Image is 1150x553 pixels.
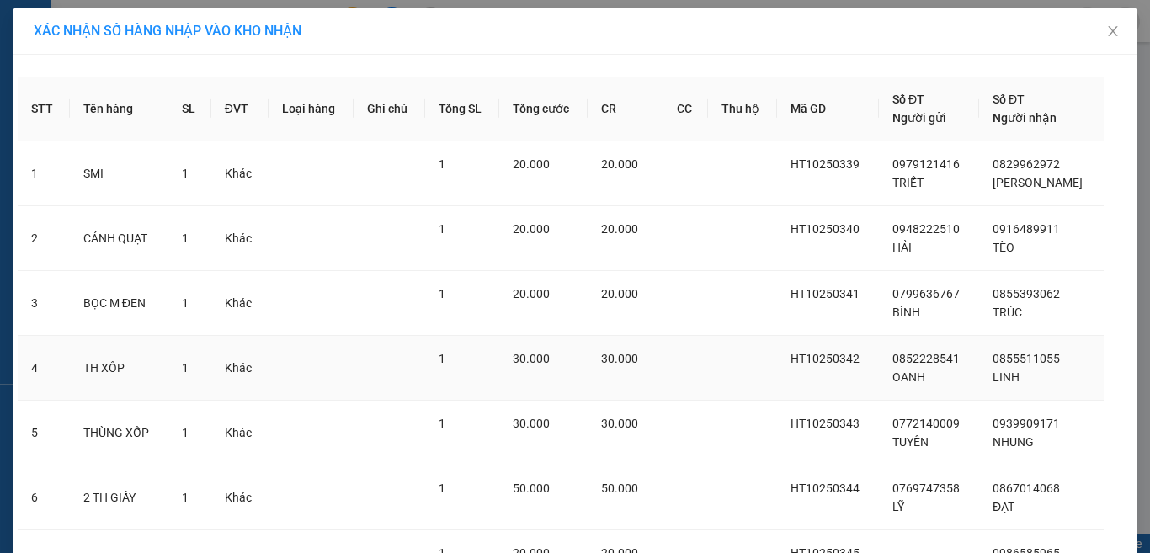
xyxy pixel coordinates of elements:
[513,352,550,365] span: 30.000
[129,77,269,133] span: Địa chỉ:
[439,481,445,495] span: 1
[601,222,638,236] span: 20.000
[513,222,550,236] span: 20.000
[70,401,168,465] td: THÙNG XỐP
[791,481,860,495] span: HT10250344
[269,77,354,141] th: Loại hàng
[182,231,189,245] span: 1
[892,93,924,106] span: Số ĐT
[168,77,211,141] th: SL
[129,96,269,133] strong: [STREET_ADDRESS] Châu
[34,23,301,39] span: XÁC NHẬN SỐ HÀNG NHẬP VÀO KHO NHẬN
[708,77,777,141] th: Thu hộ
[892,417,960,430] span: 0772140009
[993,352,1060,365] span: 0855511055
[993,306,1022,319] span: TRÚC
[601,352,638,365] span: 30.000
[513,481,550,495] span: 50.000
[588,77,663,141] th: CR
[791,222,860,236] span: HT10250340
[70,77,168,141] th: Tên hàng
[439,287,445,300] span: 1
[663,77,708,141] th: CC
[211,401,269,465] td: Khác
[601,417,638,430] span: 30.000
[993,370,1020,384] span: LINH
[892,481,960,495] span: 0769747358
[439,352,445,365] span: 1
[892,176,924,189] span: TRIẾT
[892,222,960,236] span: 0948222510
[211,271,269,336] td: Khác
[993,435,1034,449] span: NHUNG
[182,167,189,180] span: 1
[993,157,1060,171] span: 0829962972
[18,141,70,206] td: 1
[70,206,168,271] td: CÁNH QUẠT
[993,287,1060,300] span: 0855393062
[892,157,960,171] span: 0979121416
[7,68,126,105] strong: 260A, [PERSON_NAME]
[601,287,638,300] span: 20.000
[211,206,269,271] td: Khác
[892,241,912,254] span: HẢI
[182,296,189,310] span: 1
[791,157,860,171] span: HT10250339
[601,481,638,495] span: 50.000
[601,157,638,171] span: 20.000
[129,38,280,75] span: VP [GEOGRAPHIC_DATA]
[7,47,94,66] span: VP Rạch Giá
[211,77,269,141] th: ĐVT
[70,271,168,336] td: BỌC M ĐEN
[211,465,269,530] td: Khác
[70,336,168,401] td: TH XỐP
[70,465,168,530] td: 2 TH GIẤY
[892,370,925,384] span: OANH
[354,77,425,141] th: Ghi chú
[993,481,1060,495] span: 0867014068
[182,426,189,439] span: 1
[1106,24,1120,38] span: close
[892,287,960,300] span: 0799636767
[513,417,550,430] span: 30.000
[425,77,499,141] th: Tổng SL
[993,176,1083,189] span: [PERSON_NAME]
[892,435,929,449] span: TUYỀN
[211,336,269,401] td: Khác
[182,491,189,504] span: 1
[439,157,445,171] span: 1
[18,77,70,141] th: STT
[18,401,70,465] td: 5
[993,93,1025,106] span: Số ĐT
[993,500,1014,513] span: ĐẠT
[18,206,70,271] td: 2
[7,68,126,105] span: Địa chỉ:
[777,77,879,141] th: Mã GD
[18,465,70,530] td: 6
[993,241,1014,254] span: TÈO
[18,336,70,401] td: 4
[27,8,260,31] strong: NHÀ XE [PERSON_NAME]
[513,287,550,300] span: 20.000
[439,222,445,236] span: 1
[182,361,189,375] span: 1
[499,77,588,141] th: Tổng cước
[993,222,1060,236] span: 0916489911
[791,352,860,365] span: HT10250342
[892,306,920,319] span: BÌNH
[70,141,168,206] td: SMI
[1089,8,1137,56] button: Close
[18,271,70,336] td: 3
[211,141,269,206] td: Khác
[513,157,550,171] span: 20.000
[993,111,1057,125] span: Người nhận
[993,417,1060,430] span: 0939909171
[791,287,860,300] span: HT10250341
[791,417,860,430] span: HT10250343
[892,500,904,513] span: LỸ
[7,108,125,163] span: Điện thoại:
[892,111,946,125] span: Người gửi
[439,417,445,430] span: 1
[892,352,960,365] span: 0852228541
